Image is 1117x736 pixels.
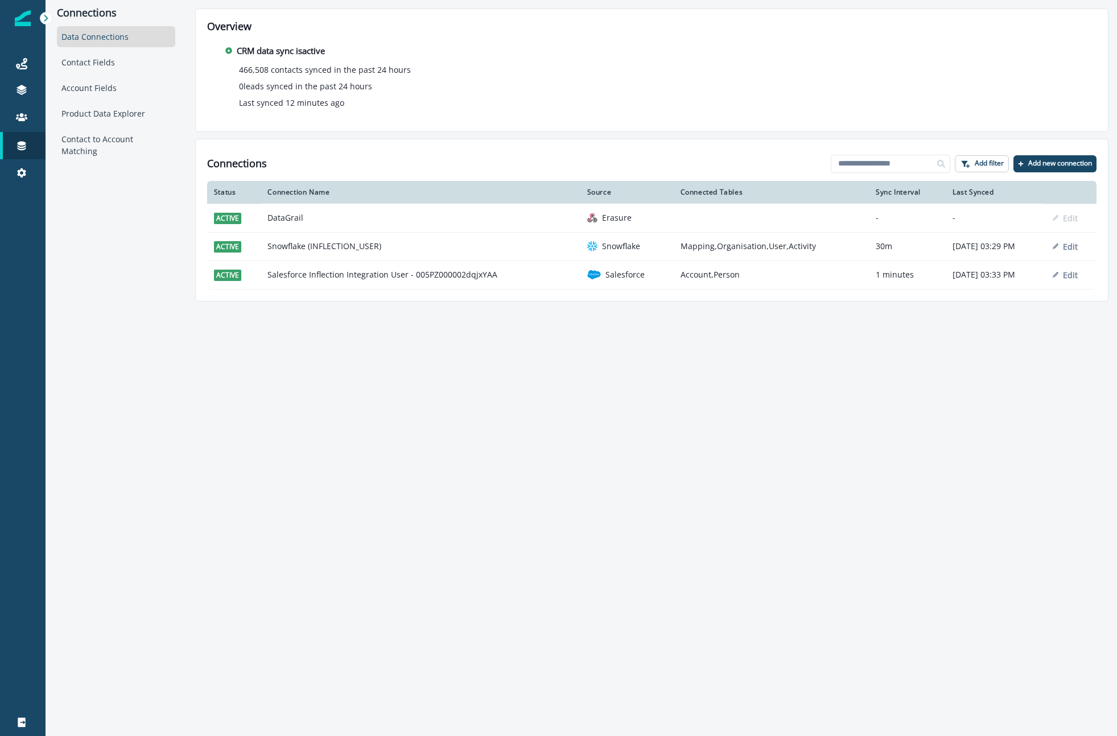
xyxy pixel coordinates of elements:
p: CRM data sync is active [237,44,325,57]
p: Edit [1063,213,1078,224]
p: [DATE] 03:33 PM [953,269,1039,280]
div: Data Connections [57,26,175,47]
div: Last Synced [953,188,1039,197]
p: Edit [1063,270,1078,280]
p: [DATE] 03:29 PM [953,241,1039,252]
button: Edit [1053,213,1078,224]
span: active [214,241,241,253]
img: erasure [587,213,597,223]
a: activeSnowflake (INFLECTION_USER)snowflakeSnowflakeMapping,Organisation,User,Activity30m[DATE] 03... [207,232,1097,261]
td: 1 minutes [869,261,946,289]
td: Mapping,Organisation,User,Activity [674,232,869,261]
div: Status [214,188,254,197]
h1: Connections [207,158,267,170]
td: DataGrail [261,204,580,232]
p: 466,508 contacts synced in the past 24 hours [239,64,411,76]
p: Last synced 12 minutes ago [239,97,344,109]
p: Snowflake [602,241,640,252]
div: Product Data Explorer [57,103,175,124]
p: 0 leads synced in the past 24 hours [239,80,372,92]
div: Source [587,188,667,197]
a: activeSalesforce Inflection Integration User - 005PZ000002dqjxYAAsalesforceSalesforceAccount,Pers... [207,261,1097,289]
td: Account,Person [674,261,869,289]
button: Add filter [955,155,1009,172]
div: Connection Name [267,188,573,197]
button: Edit [1053,270,1078,280]
p: Erasure [602,212,632,224]
div: Contact Fields [57,52,175,73]
div: Sync Interval [876,188,939,197]
p: Edit [1063,241,1078,252]
span: active [214,270,241,281]
p: Connections [57,7,175,19]
td: - [869,204,946,232]
p: Add filter [975,159,1004,167]
a: activeDataGrailerasureErasure--Edit [207,204,1097,232]
img: salesforce [587,268,601,282]
p: Salesforce [605,269,645,280]
img: Inflection [15,10,31,26]
p: Add new connection [1028,159,1092,167]
p: - [953,212,1039,224]
img: snowflake [587,241,597,251]
td: 30m [869,232,946,261]
td: Snowflake (INFLECTION_USER) [261,232,580,261]
div: Contact to Account Matching [57,129,175,162]
div: Account Fields [57,77,175,98]
span: active [214,213,241,224]
button: Add new connection [1013,155,1097,172]
h2: Overview [207,20,1097,33]
td: Salesforce Inflection Integration User - 005PZ000002dqjxYAA [261,261,580,289]
button: Edit [1053,241,1078,252]
div: Connected Tables [681,188,863,197]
